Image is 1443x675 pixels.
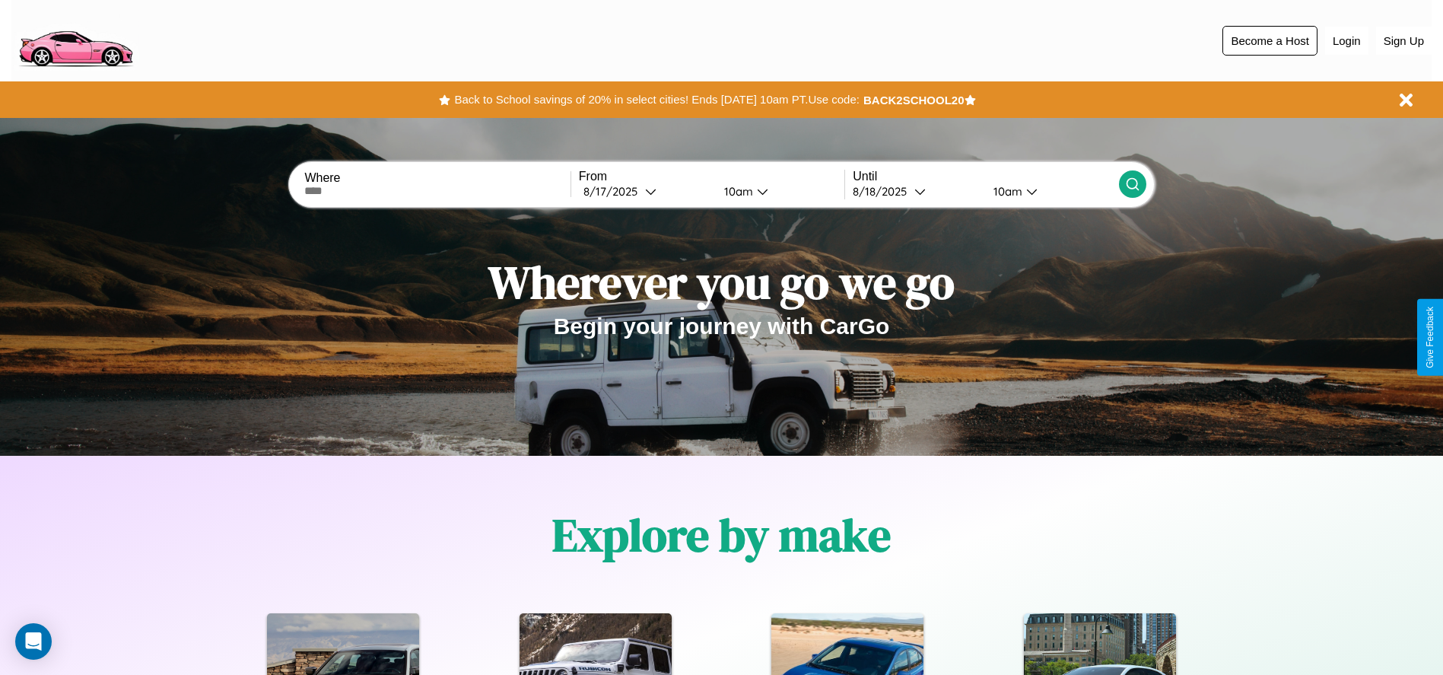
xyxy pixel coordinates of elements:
[717,184,757,199] div: 10am
[1325,27,1368,55] button: Login
[981,183,1119,199] button: 10am
[1376,27,1432,55] button: Sign Up
[450,89,863,110] button: Back to School savings of 20% in select cities! Ends [DATE] 10am PT.Use code:
[712,183,845,199] button: 10am
[863,94,965,107] b: BACK2SCHOOL20
[304,171,570,185] label: Where
[579,170,844,183] label: From
[583,184,645,199] div: 8 / 17 / 2025
[552,504,891,566] h1: Explore by make
[1222,26,1317,56] button: Become a Host
[853,170,1118,183] label: Until
[986,184,1026,199] div: 10am
[579,183,712,199] button: 8/17/2025
[15,623,52,660] div: Open Intercom Messenger
[11,8,139,71] img: logo
[853,184,914,199] div: 8 / 18 / 2025
[1425,307,1435,368] div: Give Feedback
